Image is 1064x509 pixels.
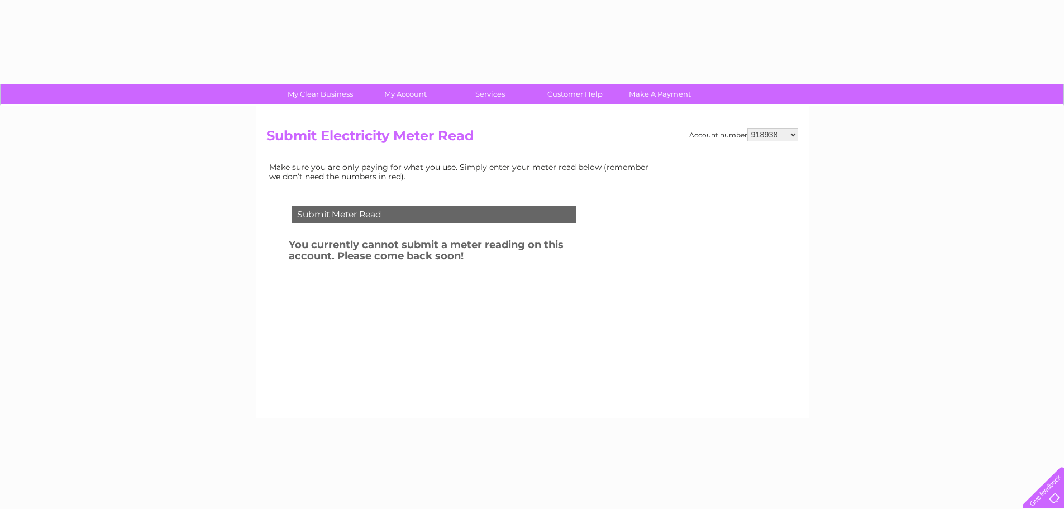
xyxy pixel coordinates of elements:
div: Account number [689,128,798,141]
a: Customer Help [529,84,621,104]
h3: You currently cannot submit a meter reading on this account. Please come back soon! [289,237,606,268]
h2: Submit Electricity Meter Read [266,128,798,149]
a: Make A Payment [614,84,706,104]
td: Make sure you are only paying for what you use. Simply enter your meter read below (remember we d... [266,160,657,183]
a: My Clear Business [274,84,366,104]
div: Submit Meter Read [292,206,576,223]
a: Services [444,84,536,104]
a: My Account [359,84,451,104]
